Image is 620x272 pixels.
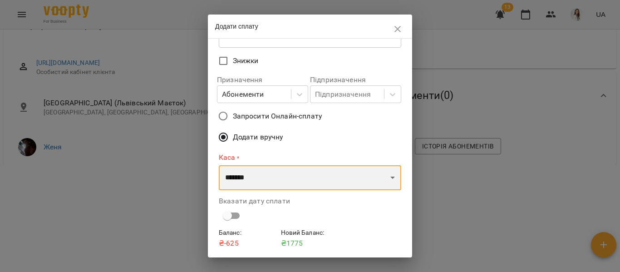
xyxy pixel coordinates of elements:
span: Знижки [233,55,259,66]
p: ₴ -625 [219,238,277,249]
label: Призначення [217,76,308,84]
span: Запросити Онлайн-сплату [233,111,322,122]
h6: Новий Баланс : [281,228,340,238]
label: Вказати дату сплати [219,198,401,205]
div: Абонементи [222,89,264,100]
span: Додати сплату [215,23,258,30]
label: Каса [219,153,401,163]
p: ₴ 1775 [281,238,340,249]
label: Підпризначення [310,76,401,84]
h6: Баланс : [219,228,277,238]
span: Додати вручну [233,132,283,143]
div: Підпризначення [315,89,371,100]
